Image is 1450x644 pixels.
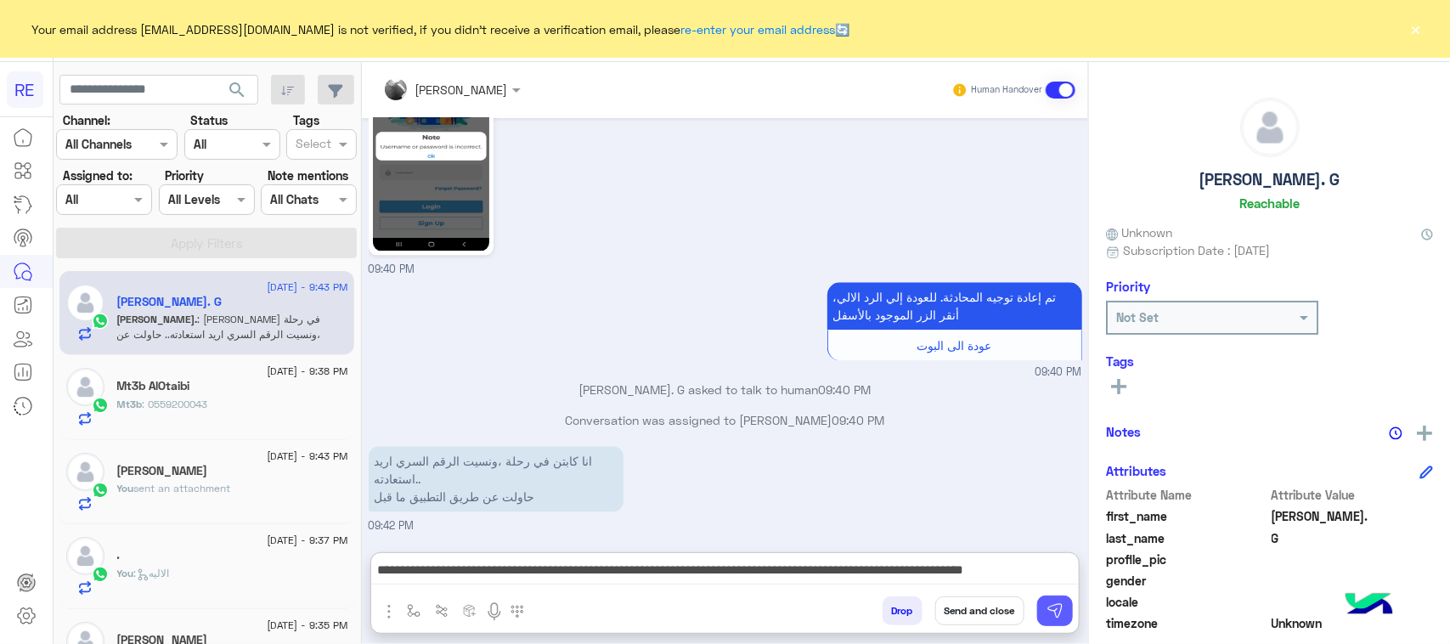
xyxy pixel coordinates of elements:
img: send message [1047,602,1064,619]
span: Your email address [EMAIL_ADDRESS][DOMAIN_NAME] is not verified, if you didn't receive a verifica... [32,20,850,38]
img: select flow [407,604,420,618]
img: WhatsApp [92,482,109,499]
p: Conversation was assigned to [PERSON_NAME] [369,411,1082,429]
img: create order [463,604,477,618]
img: defaultAdmin.png [66,537,104,575]
div: Select [293,134,331,156]
span: You [117,567,134,579]
p: 14/9/2025, 9:42 PM [369,446,623,511]
h5: Mt3b AlOtaibi [117,379,190,393]
span: G [1272,529,1434,547]
h6: Reachable [1239,195,1300,211]
span: [DATE] - 9:38 PM [267,364,347,379]
label: Note mentions [268,167,348,184]
span: [DATE] - 9:43 PM [267,280,347,295]
label: Status [190,111,228,129]
button: Trigger scenario [428,596,456,624]
img: notes [1389,427,1402,440]
img: Trigger scenario [435,604,449,618]
img: hulul-logo.png [1340,576,1399,636]
h6: Tags [1106,353,1433,369]
span: null [1272,572,1434,590]
img: make a call [511,605,524,619]
h5: علي الغامدي [117,464,208,478]
h5: Abdulrahman. G [117,295,223,309]
img: WhatsApp [92,397,109,414]
label: Channel: [63,111,110,129]
p: 14/9/2025, 9:40 PM [827,282,1082,330]
span: locale [1106,593,1268,611]
img: defaultAdmin.png [66,368,104,406]
button: Apply Filters [56,228,357,258]
span: 09:42 PM [369,519,415,532]
span: Attribute Value [1272,486,1434,504]
img: defaultAdmin.png [66,284,104,322]
span: [DATE] - 9:35 PM [267,618,347,633]
span: sent an attachment [134,482,231,494]
span: last_name [1106,529,1268,547]
span: Unknown [1106,223,1172,241]
div: RE [7,71,43,108]
button: Send and close [935,596,1024,625]
label: Assigned to: [63,167,133,184]
button: create order [456,596,484,624]
span: gender [1106,572,1268,590]
span: انا كابتن في رحلة ،ونسيت الرقم السري اريد استعادته.. حاولت عن طريق التطبيق ما قبل [117,313,321,356]
h6: Notes [1106,424,1141,439]
span: 09:40 PM [819,382,872,397]
span: 0559200043 [143,398,208,410]
label: Priority [165,167,204,184]
h5: [PERSON_NAME]. G [1199,170,1340,189]
img: add [1417,426,1432,441]
img: 3996939487283610.jpg [373,44,489,251]
h5: . [117,548,121,562]
img: WhatsApp [92,313,109,330]
h6: Attributes [1106,463,1166,478]
button: search [217,75,258,111]
span: [PERSON_NAME]. [117,313,198,325]
span: [DATE] - 9:43 PM [267,449,347,464]
img: send voice note [484,602,505,622]
button: Drop [883,596,922,625]
span: Mt3b [117,398,143,410]
span: 09:40 PM [1035,364,1082,381]
img: defaultAdmin.png [66,453,104,491]
label: Tags [293,111,319,129]
button: × [1408,20,1425,37]
img: send attachment [379,602,399,622]
span: Attribute Name [1106,486,1268,504]
img: WhatsApp [92,566,109,583]
span: null [1272,593,1434,611]
img: defaultAdmin.png [1241,99,1299,156]
h6: Priority [1106,279,1150,294]
small: Human Handover [971,83,1042,97]
span: 09:40 PM [369,263,415,275]
span: search [227,80,247,100]
span: first_name [1106,507,1268,525]
button: select flow [400,596,428,624]
span: timezone [1106,614,1268,632]
span: : الاليه [134,567,170,579]
span: 09:40 PM [832,413,885,427]
span: Unknown [1272,614,1434,632]
span: [DATE] - 9:37 PM [267,533,347,548]
span: You [117,482,134,494]
span: profile_pic [1106,551,1268,568]
span: Abdulrahman. [1272,507,1434,525]
span: عودة الى البوت [917,338,992,353]
p: [PERSON_NAME]. G asked to talk to human [369,381,1082,398]
span: Subscription Date : [DATE] [1123,241,1270,259]
a: re-enter your email address [681,22,836,37]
